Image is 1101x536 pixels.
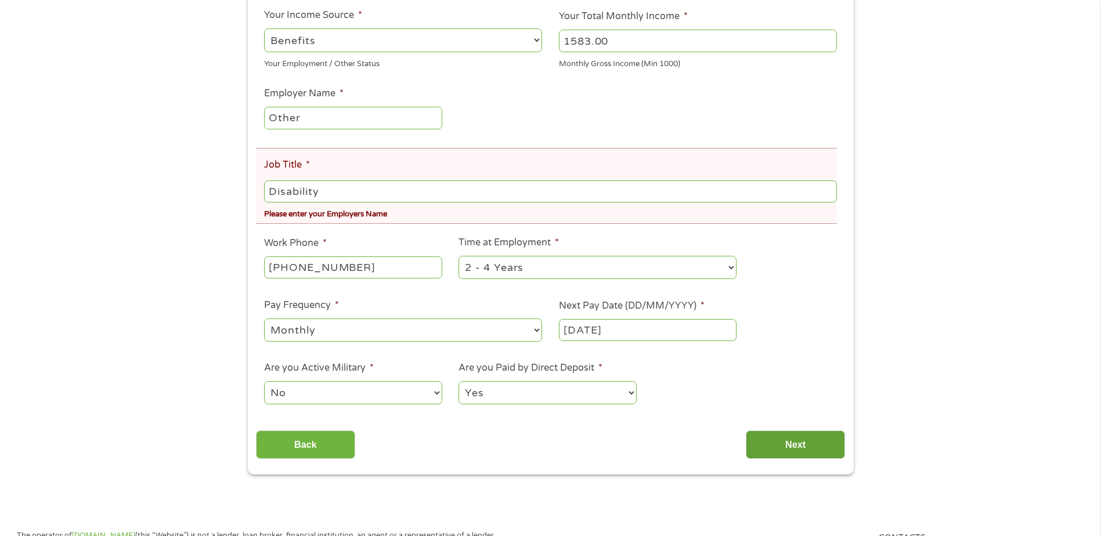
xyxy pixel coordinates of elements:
label: Your Total Monthly Income [559,10,688,23]
label: Job Title [264,159,310,171]
input: Back [256,430,355,459]
label: Next Pay Date (DD/MM/YYYY) [559,300,705,312]
input: ---Click Here for Calendar --- [559,319,737,341]
div: Please enter your Employers Name [264,205,836,220]
label: Time at Employment [459,237,559,249]
label: Are you Active Military [264,362,374,374]
label: Are you Paid by Direct Deposit [459,362,602,374]
label: Your Income Source [264,9,362,21]
label: Employer Name [264,88,344,100]
input: 1800 [559,30,837,52]
label: Pay Frequency [264,299,339,312]
input: Cashier [264,180,836,202]
input: Next [746,430,845,459]
input: (231) 754-4010 [264,256,442,278]
div: Your Employment / Other Status [264,54,542,70]
label: Work Phone [264,237,327,249]
input: Walmart [264,107,442,129]
div: Monthly Gross Income (Min 1000) [559,54,837,70]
